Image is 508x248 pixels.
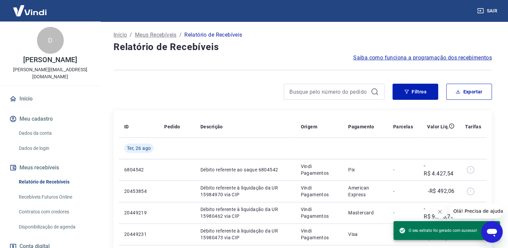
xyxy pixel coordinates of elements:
[393,209,413,216] p: -
[348,166,382,173] p: Pix
[200,123,223,130] p: Descrição
[127,145,151,152] span: Ter, 26 ago
[428,187,454,195] p: -R$ 492,06
[124,188,153,195] p: 20453854
[427,123,449,130] p: Valor Líq.
[301,206,337,219] p: Vindi Pagamentos
[179,31,182,39] p: /
[124,123,129,130] p: ID
[433,205,447,218] iframe: Fechar mensagem
[424,162,454,178] p: -R$ 4.427,54
[16,220,92,234] a: Disponibilização de agenda
[8,160,92,175] button: Meus recebíveis
[124,209,153,216] p: 20449219
[200,228,290,241] p: Débito referente à liquidação da UR 15980473 via CIP
[130,31,132,39] p: /
[348,231,382,238] p: Visa
[449,204,503,218] iframe: Mensagem da empresa
[164,123,180,130] p: Pedido
[124,166,153,173] p: 6804542
[16,205,92,219] a: Contratos com credores
[476,5,500,17] button: Sair
[399,227,477,234] span: O seu extrato foi gerado com sucesso!
[23,56,77,64] p: [PERSON_NAME]
[353,54,492,62] a: Saiba como funciona a programação dos recebimentos
[348,123,374,130] p: Pagamento
[124,231,153,238] p: 20449231
[393,188,413,195] p: -
[446,84,492,100] button: Exportar
[135,31,177,39] a: Meus Recebíveis
[16,175,92,189] a: Relatório de Recebíveis
[8,0,52,21] img: Vindi
[424,205,454,221] p: -R$ 9.076,71
[301,228,337,241] p: Vindi Pagamentos
[465,123,481,130] p: Tarifas
[393,166,413,173] p: -
[301,184,337,198] p: Vindi Pagamentos
[184,31,242,39] p: Relatório de Recebíveis
[393,123,413,130] p: Parcelas
[392,84,438,100] button: Filtros
[113,40,492,54] h4: Relatório de Recebíveis
[200,206,290,219] p: Débito referente à liquidação da UR 15980462 via CIP
[37,27,64,54] div: D
[348,209,382,216] p: Mastercard
[301,123,317,130] p: Origem
[4,5,56,10] span: Olá! Precisa de ajuda?
[348,184,382,198] p: American Express
[200,184,290,198] p: Débito referente à liquidação da UR 15984970 via CIP
[8,112,92,126] button: Meu cadastro
[289,87,368,97] input: Busque pelo número do pedido
[200,166,290,173] p: Débito referente ao saque 6804542
[16,190,92,204] a: Recebíveis Futuros Online
[8,91,92,106] a: Início
[5,66,95,80] p: [PERSON_NAME][EMAIL_ADDRESS][DOMAIN_NAME]
[481,221,503,243] iframe: Botão para abrir a janela de mensagens
[113,31,127,39] a: Início
[16,141,92,155] a: Dados de login
[16,126,92,140] a: Dados da conta
[393,231,413,238] p: -
[301,163,337,176] p: Vindi Pagamentos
